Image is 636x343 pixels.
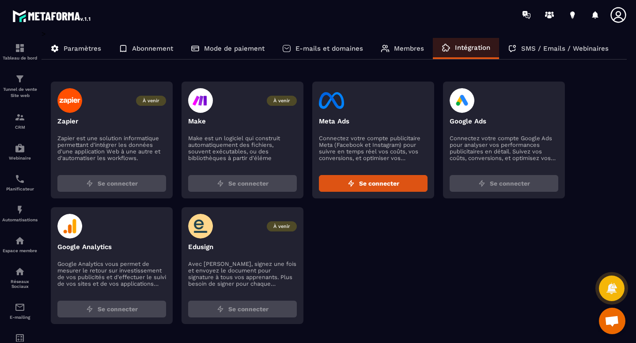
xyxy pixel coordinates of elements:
[2,105,38,136] a: formationformationCRM
[267,96,297,106] span: À venir
[2,248,38,253] p: Espace membre
[15,143,25,153] img: automations
[319,117,428,125] p: Meta Ads
[57,117,166,125] p: Zapier
[188,88,213,113] img: make-logo.47d65c36.svg
[57,88,83,113] img: zapier-logo.003d59f5.svg
[217,306,224,313] img: zap.8ac5aa27.svg
[2,279,38,289] p: Réseaux Sociaux
[490,179,530,188] span: Se connecter
[455,44,490,52] p: Intégration
[132,45,173,52] p: Abonnement
[57,135,166,161] p: Zapier est une solution informatique permettant d'intégrer les données d'une application Web à un...
[2,56,38,60] p: Tableau de bord
[57,243,166,251] p: Google Analytics
[228,179,269,188] span: Se connecter
[2,260,38,295] a: social-networksocial-networkRéseaux Sociaux
[188,261,297,287] p: Avec [PERSON_NAME], signez une fois et envoyez le document pour signature à tous vos apprenants. ...
[188,175,297,192] button: Se connecter
[450,175,558,192] button: Se connecter
[2,198,38,229] a: automationsautomationsAutomatisations
[521,45,609,52] p: SMS / Emails / Webinaires
[2,217,38,222] p: Automatisations
[188,301,297,317] button: Se connecter
[12,8,92,24] img: logo
[15,205,25,215] img: automations
[98,305,138,313] span: Se connecter
[204,45,265,52] p: Mode de paiement
[2,167,38,198] a: schedulerschedulerPlanificateur
[98,179,138,188] span: Se connecter
[15,112,25,123] img: formation
[15,43,25,53] img: formation
[2,229,38,260] a: automationsautomationsEspace membre
[2,295,38,326] a: emailemailE-mailing
[188,135,297,161] p: Make est un logiciel qui construit automatiquement des fichiers, souvent exécutables, ou des bibl...
[2,156,38,160] p: Webinaire
[57,175,166,192] button: Se connecter
[2,86,38,99] p: Tunnel de vente Site web
[2,125,38,130] p: CRM
[450,135,558,161] p: Connectez votre compte Google Ads pour analyser vos performances publicitaires en détail. Suivez ...
[599,308,625,334] div: Ouvrir le chat
[15,235,25,246] img: automations
[57,261,166,287] p: Google Analytics vous permet de mesurer le retour sur investissement de vos publicités et d'effec...
[136,96,166,106] span: À venir
[319,175,428,192] button: Se connecter
[57,214,83,239] img: google-analytics-logo.594682c4.svg
[228,305,269,313] span: Se connecter
[2,36,38,67] a: formationformationTableau de bord
[15,266,25,277] img: social-network
[188,117,297,125] p: Make
[295,45,363,52] p: E-mails et domaines
[319,88,344,113] img: facebook-logo.eb727249.svg
[450,117,558,125] p: Google Ads
[2,136,38,167] a: automationsautomationsWebinaire
[42,30,627,337] div: >
[86,180,93,187] img: zap.8ac5aa27.svg
[188,243,297,251] p: Edusign
[478,180,485,187] img: zap.8ac5aa27.svg
[2,186,38,191] p: Planificateur
[319,135,428,161] p: Connectez votre compte publicitaire Meta (Facebook et Instagram) pour suivre en temps réel vos co...
[267,221,297,231] span: À venir
[188,214,213,239] img: edusign-logo.5fe905fa.svg
[57,301,166,317] button: Se connecter
[450,88,475,113] img: google-ads-logo.4cdbfafa.svg
[359,179,399,188] span: Se connecter
[348,180,355,187] img: zap.8ac5aa27.svg
[64,45,101,52] p: Paramètres
[15,74,25,84] img: formation
[217,180,224,187] img: zap.8ac5aa27.svg
[2,315,38,320] p: E-mailing
[2,67,38,105] a: formationformationTunnel de vente Site web
[15,174,25,184] img: scheduler
[394,45,424,52] p: Membres
[86,306,93,313] img: zap.8ac5aa27.svg
[15,302,25,313] img: email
